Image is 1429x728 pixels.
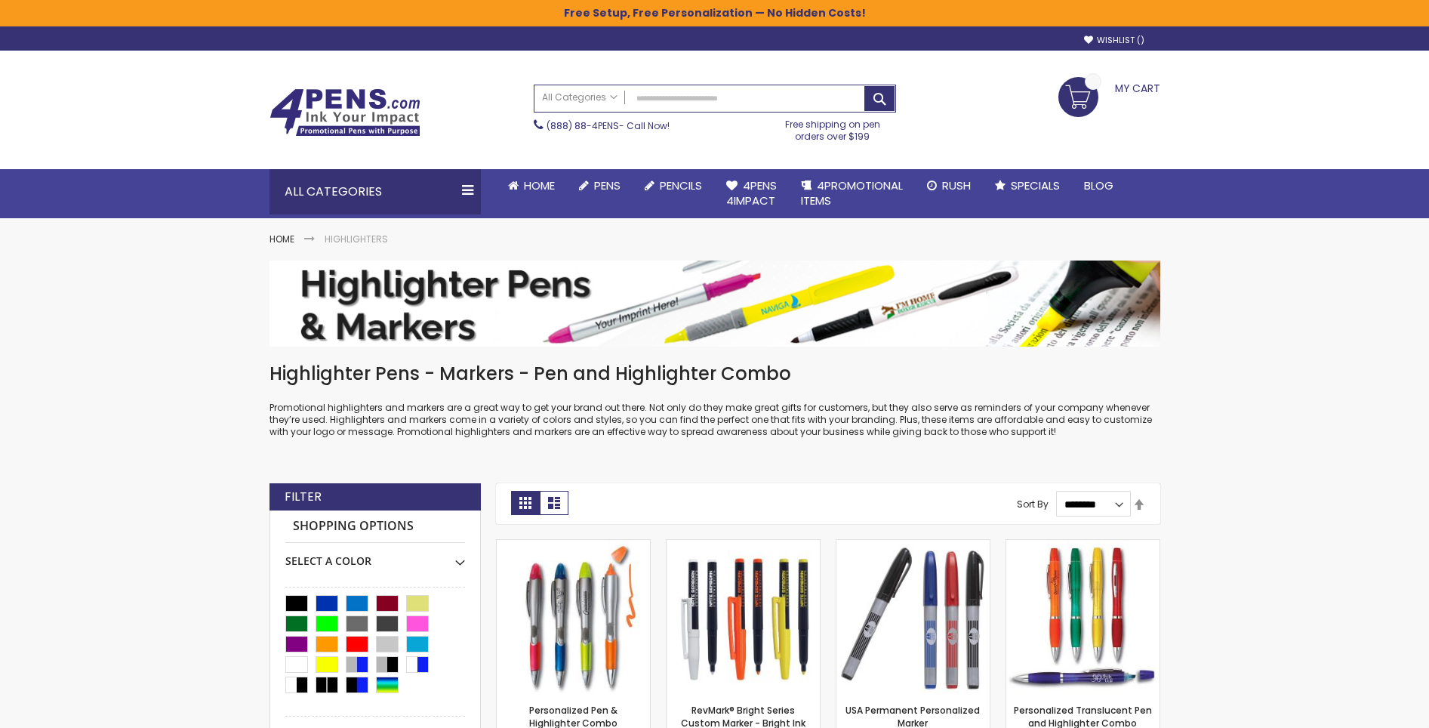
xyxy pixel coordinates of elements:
[1084,177,1113,193] span: Blog
[497,540,650,693] img: Personalized Pen & Highlighter Combo
[1084,35,1144,46] a: Wishlist
[547,119,670,132] span: - Call Now!
[542,91,617,103] span: All Categories
[285,489,322,505] strong: Filter
[269,261,1160,347] img: Highlighters
[547,119,619,132] a: (888) 88-4PENS
[660,177,702,193] span: Pencils
[633,169,714,202] a: Pencils
[667,539,820,552] a: RevMark® Bright Series Custom Marker - Bright Ink
[1011,177,1060,193] span: Specials
[285,511,465,543] strong: Shopping Options
[714,169,789,218] a: 4Pens4impact
[789,169,915,218] a: 4PROMOTIONALITEMS
[269,362,1160,386] h1: Highlighter Pens - Markers - Pen and Highlighter Combo
[942,177,971,193] span: Rush
[325,233,388,245] strong: Highlighters
[836,540,990,693] img: USA Permanent Personalized Marker
[769,113,896,143] div: Free shipping on pen orders over $199
[567,169,633,202] a: Pens
[534,85,625,110] a: All Categories
[524,177,555,193] span: Home
[269,88,420,137] img: 4Pens Custom Pens and Promotional Products
[983,169,1072,202] a: Specials
[1006,540,1160,693] img: Personalized Translucent Pen and Highlighter Combo
[269,169,481,214] div: All Categories
[269,402,1160,439] p: Promotional highlighters and markers are a great way to get your brand out there. Not only do the...
[497,539,650,552] a: Personalized Pen & Highlighter Combo
[1006,539,1160,552] a: Personalized Translucent Pen and Highlighter Combo
[726,177,777,208] span: 4Pens 4impact
[1017,498,1049,511] label: Sort By
[915,169,983,202] a: Rush
[836,539,990,552] a: USA Permanent Personalized Marker
[801,177,903,208] span: 4PROMOTIONAL ITEMS
[269,233,294,245] a: Home
[285,543,465,569] div: Select A Color
[1072,169,1126,202] a: Blog
[667,540,820,693] img: RevMark® Bright Series Custom Marker - Bright Ink
[511,491,540,515] strong: Grid
[594,177,621,193] span: Pens
[496,169,567,202] a: Home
